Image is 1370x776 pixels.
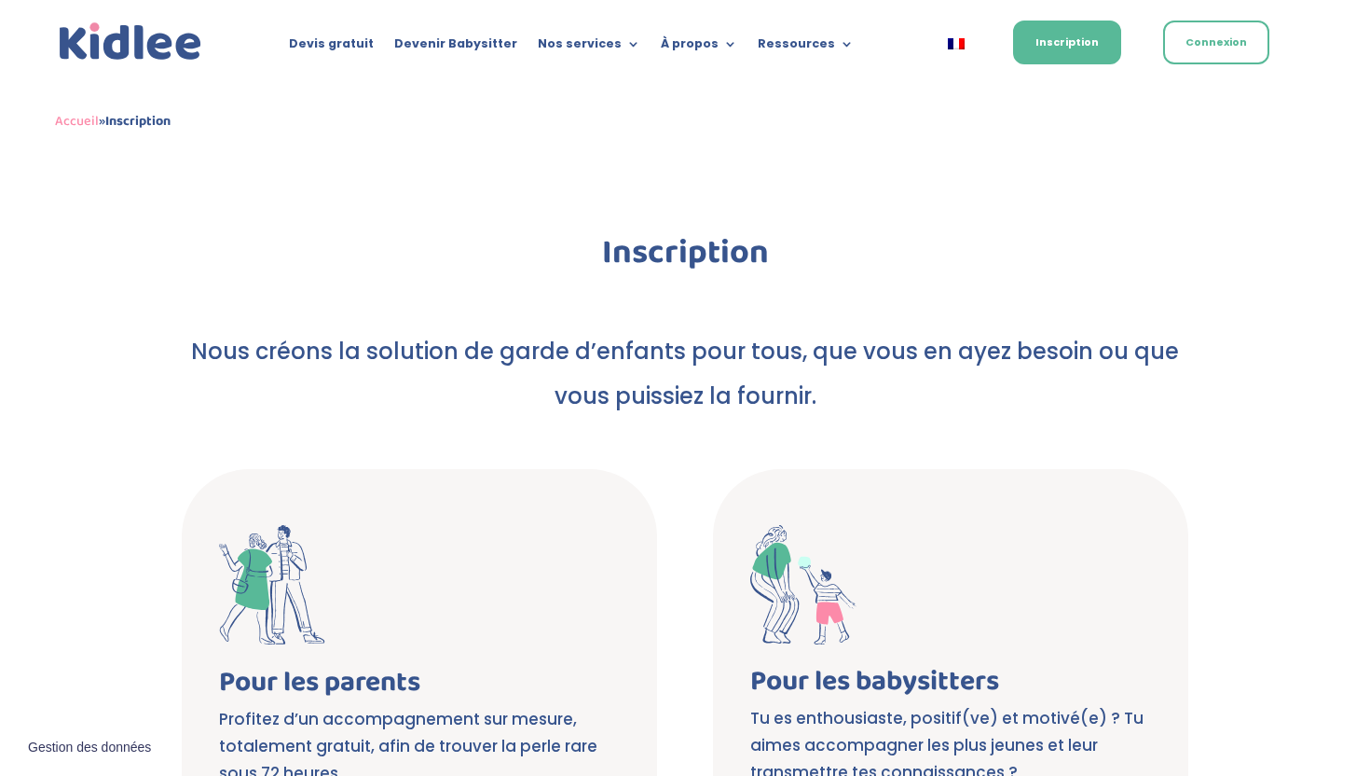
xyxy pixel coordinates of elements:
span: Gestion des données [28,740,151,756]
img: parents [219,525,325,645]
button: Gestion des données [17,728,162,768]
a: Connexion [1163,21,1269,64]
img: babysitter [750,525,856,644]
a: Devenir Babysitter [394,37,517,58]
a: Nos services [538,37,640,58]
a: À propos [661,37,737,58]
a: Kidlee Logo [55,19,206,65]
h2: Pour les parents [219,669,620,706]
strong: Inscription [105,110,171,132]
p: Nous créons la solution de garde d’enfants pour tous, que vous en ayez besoin ou que vous puissie... [182,329,1188,419]
a: Ressources [758,37,854,58]
a: Inscription [1013,21,1121,64]
a: Devis gratuit [289,37,374,58]
span: » [55,110,171,132]
img: logo_kidlee_bleu [55,19,206,65]
h2: Pour les babysitters [750,668,1151,705]
h1: Inscription [182,236,1188,279]
img: Français [948,38,965,49]
a: Accueil [55,110,99,132]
